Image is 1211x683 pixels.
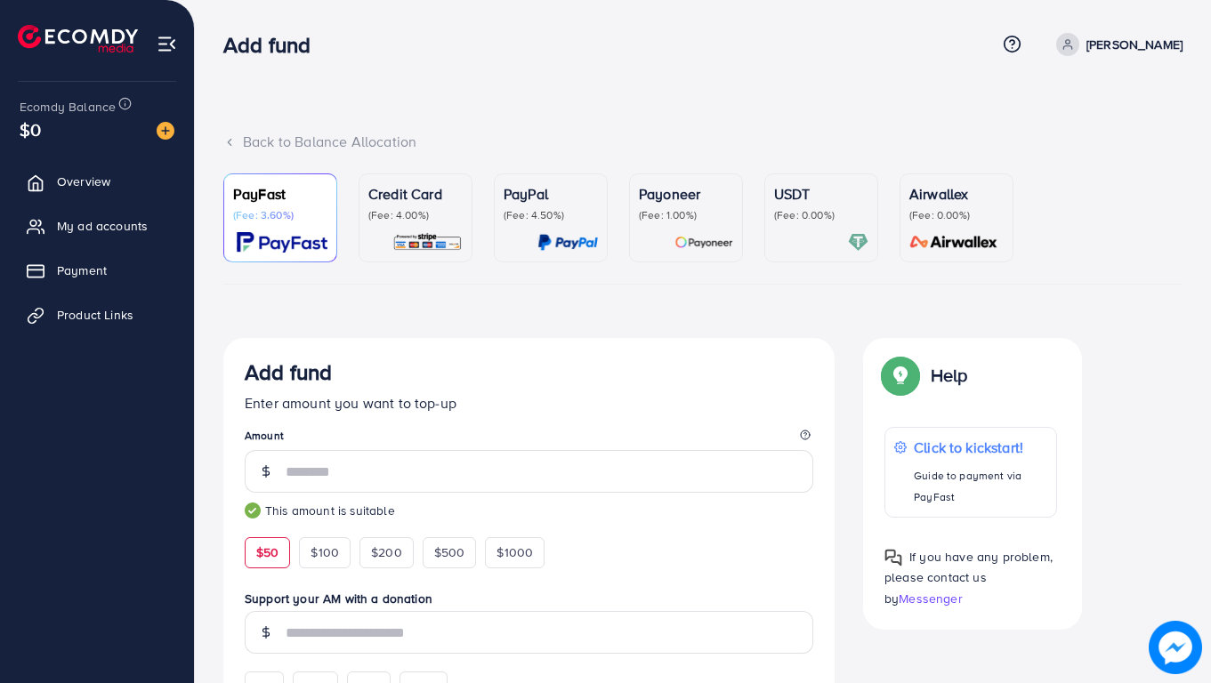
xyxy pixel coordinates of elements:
p: Payoneer [639,183,733,205]
span: Payment [57,261,107,279]
p: Click to kickstart! [914,437,1046,458]
h3: Add fund [245,359,332,385]
img: Popup guide [884,359,916,391]
img: card [237,232,327,253]
span: If you have any problem, please contact us by [884,548,1053,607]
img: card [392,232,463,253]
img: image [157,122,174,140]
p: PayFast [233,183,327,205]
p: (Fee: 0.00%) [774,208,868,222]
p: Credit Card [368,183,463,205]
p: Airwallex [909,183,1004,205]
span: $50 [256,543,279,561]
div: Back to Balance Allocation [223,132,1183,152]
p: (Fee: 4.00%) [368,208,463,222]
img: card [674,232,733,253]
a: My ad accounts [13,208,181,244]
span: Product Links [57,306,133,324]
span: $200 [371,543,402,561]
img: guide [245,502,261,518]
img: menu [157,34,177,54]
h3: Add fund [223,32,325,58]
span: $1000 [497,543,533,561]
small: This amount is suitable [245,502,813,519]
p: (Fee: 3.60%) [233,208,327,222]
a: Overview [13,164,181,199]
span: Messenger [899,590,962,607]
label: Support your AM with a donation [245,590,813,607]
p: [PERSON_NAME] [1086,34,1183,55]
p: (Fee: 4.50%) [504,208,598,222]
span: $0 [20,117,41,142]
a: Payment [13,253,181,288]
legend: Amount [245,428,813,450]
span: Overview [57,173,110,190]
img: card [904,232,1004,253]
p: Guide to payment via PayFast [914,465,1046,508]
span: $500 [434,543,465,561]
span: My ad accounts [57,217,148,235]
a: [PERSON_NAME] [1049,33,1183,56]
img: Popup guide [884,549,902,566]
p: Enter amount you want to top-up [245,392,813,414]
p: (Fee: 0.00%) [909,208,1004,222]
p: USDT [774,183,868,205]
p: Help [931,365,968,386]
img: card [537,232,598,253]
span: $100 [311,543,339,561]
img: card [848,232,868,253]
span: Ecomdy Balance [20,98,116,116]
a: Product Links [13,297,181,333]
img: image [1149,621,1202,674]
p: PayPal [504,183,598,205]
p: (Fee: 1.00%) [639,208,733,222]
img: logo [18,25,138,52]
